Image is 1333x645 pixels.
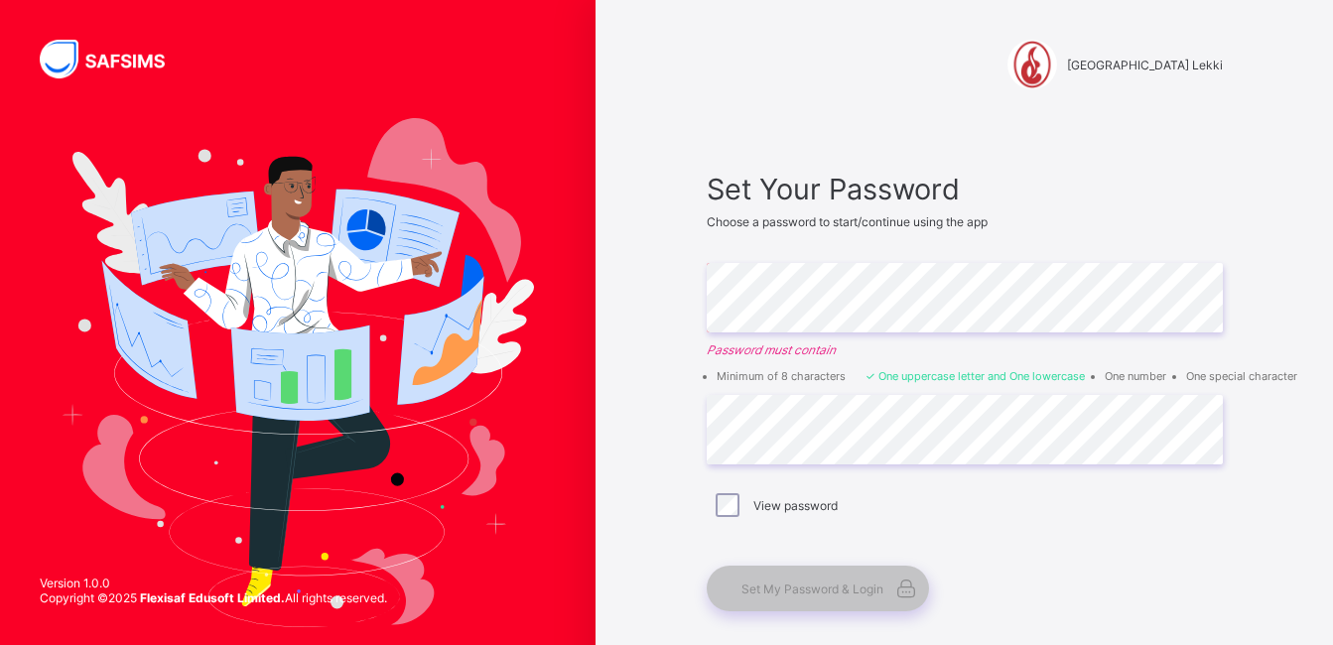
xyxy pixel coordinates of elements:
span: Choose a password to start/continue using the app [707,214,988,229]
li: Minimum of 8 characters [717,369,846,383]
li: One special character [1186,369,1297,383]
img: Corona Day Secondary School Lekki [1007,40,1057,89]
li: One number [1105,369,1166,383]
img: Hero Image [62,118,534,626]
em: Password must contain [707,342,1223,357]
strong: Flexisaf Edusoft Limited. [140,590,285,605]
span: Set My Password & Login [741,581,883,596]
img: SAFSIMS Logo [40,40,189,78]
span: Version 1.0.0 [40,576,387,590]
span: [GEOGRAPHIC_DATA] Lekki [1067,58,1223,72]
span: Copyright © 2025 All rights reserved. [40,590,387,605]
li: One uppercase letter and One lowercase [866,369,1085,383]
span: Set Your Password [707,172,1223,206]
label: View password [753,498,838,513]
